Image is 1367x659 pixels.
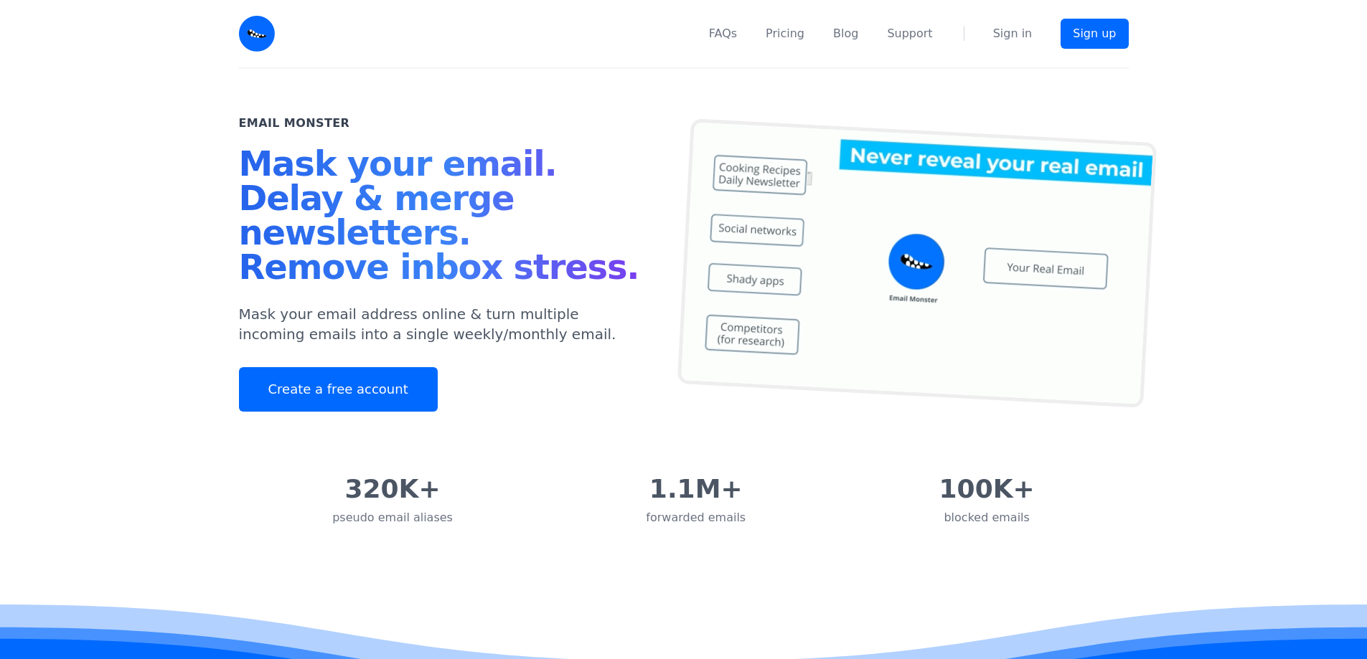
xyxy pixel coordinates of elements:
[332,475,453,503] div: 320K+
[766,25,804,42] a: Pricing
[332,509,453,526] div: pseudo email aliases
[239,16,275,52] img: Email Monster
[709,25,737,42] a: FAQs
[239,146,649,290] h1: Mask your email. Delay & merge newsletters. Remove inbox stress.
[939,475,1035,503] div: 100K+
[646,475,746,503] div: 1.1M+
[646,509,746,526] div: forwarded emails
[833,25,858,42] a: Blog
[677,118,1156,408] img: temp mail, free temporary mail, Temporary Email
[1061,19,1128,49] a: Sign up
[239,367,438,412] a: Create a free account
[993,25,1033,42] a: Sign in
[239,115,350,132] h2: Email Monster
[239,304,649,344] p: Mask your email address online & turn multiple incoming emails into a single weekly/monthly email.
[887,25,932,42] a: Support
[939,509,1035,526] div: blocked emails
